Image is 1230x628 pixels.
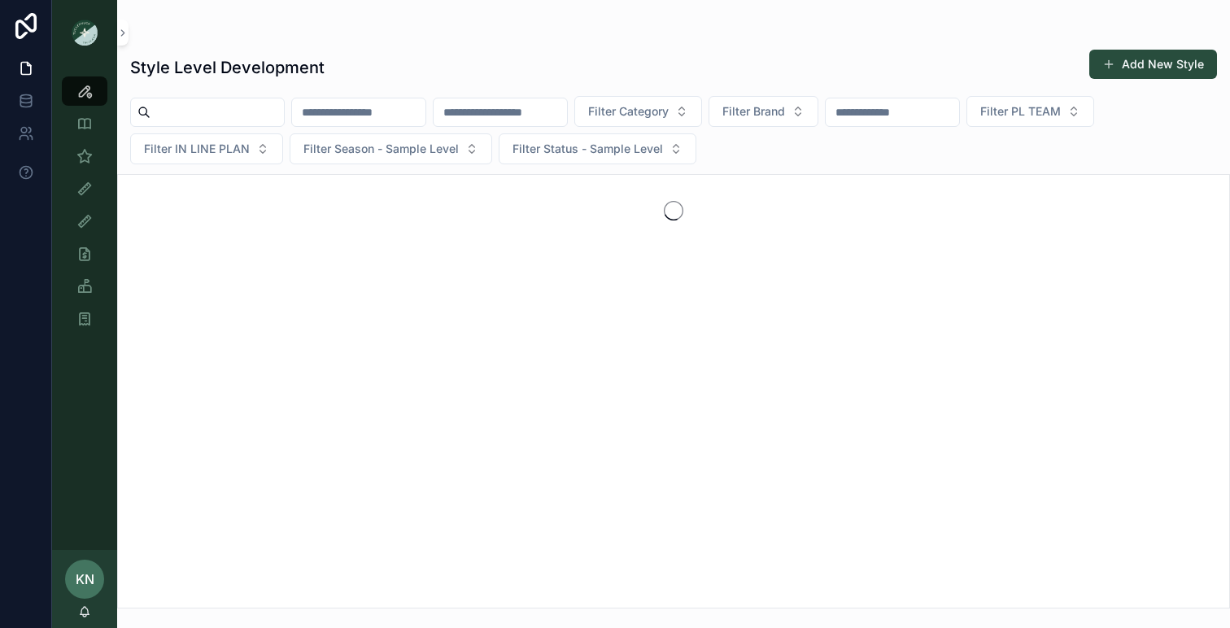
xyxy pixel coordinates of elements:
button: Select Button [130,133,283,164]
button: Select Button [290,133,492,164]
img: App logo [72,20,98,46]
div: scrollable content [52,65,117,355]
span: Filter Status - Sample Level [512,141,663,157]
span: Filter Brand [722,103,785,120]
button: Select Button [966,96,1094,127]
span: Filter Season - Sample Level [303,141,459,157]
button: Select Button [709,96,818,127]
h1: Style Level Development [130,56,325,79]
button: Select Button [574,96,702,127]
button: Select Button [499,133,696,164]
span: Filter Category [588,103,669,120]
span: Filter IN LINE PLAN [144,141,250,157]
span: Filter PL TEAM [980,103,1061,120]
span: KN [76,569,94,589]
button: Add New Style [1089,50,1217,79]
